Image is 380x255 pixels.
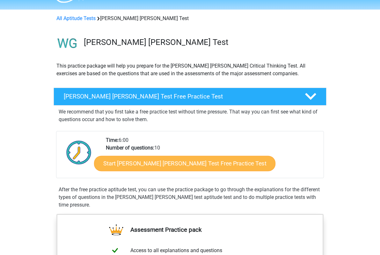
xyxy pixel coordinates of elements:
[94,156,275,171] a: Start [PERSON_NAME] [PERSON_NAME] Test Free Practice Test
[56,62,324,77] p: This practice package will help you prepare for the [PERSON_NAME] [PERSON_NAME] Critical Thinking...
[54,15,326,22] div: [PERSON_NAME] [PERSON_NAME] Test
[59,108,321,123] p: We recommend that you first take a free practice test without time pressure. That way you can fir...
[56,186,324,209] div: After the free practice aptitude test, you can use the practice package to go through the explana...
[51,88,329,106] a: [PERSON_NAME] [PERSON_NAME] Test Free Practice Test
[56,15,96,21] a: All Aptitude Tests
[106,137,119,143] b: Time:
[106,145,154,151] b: Number of questions:
[101,136,323,178] div: 6:00 10
[84,37,321,47] h3: [PERSON_NAME] [PERSON_NAME] Test
[64,93,295,100] h4: [PERSON_NAME] [PERSON_NAME] Test Free Practice Test
[63,136,95,168] img: Clock
[54,30,81,57] img: watson glaser test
